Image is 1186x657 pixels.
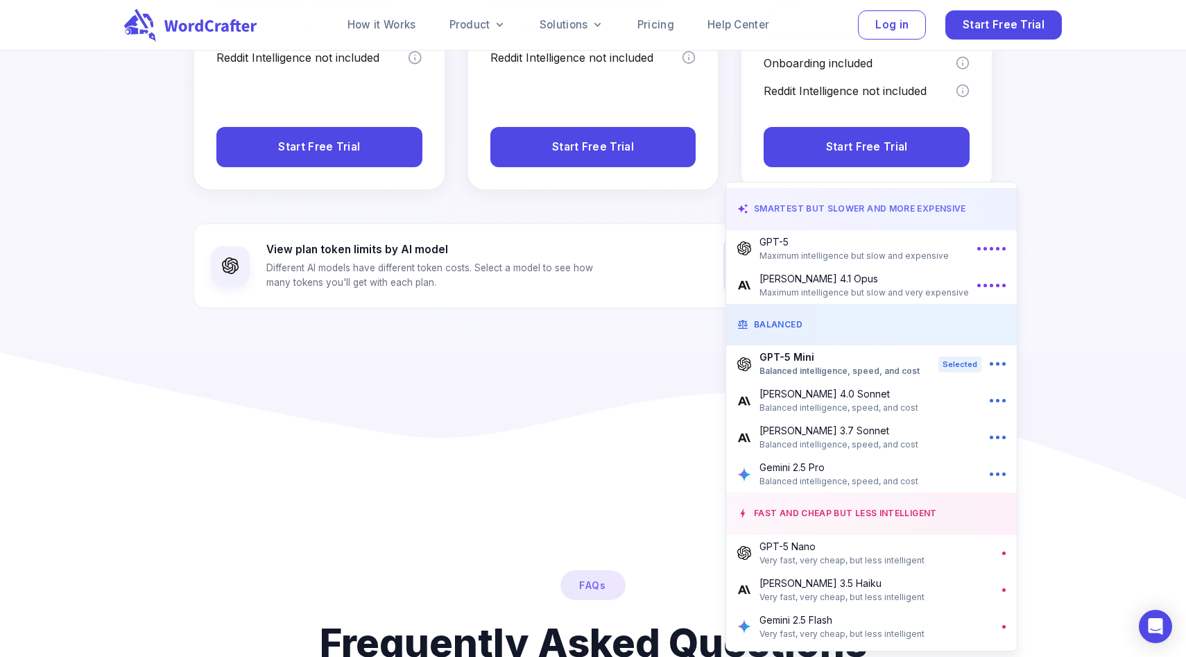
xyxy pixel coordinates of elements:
p: Gemini 2.5 Flash [759,613,925,627]
li: BALANCED [726,304,1017,346]
p: [PERSON_NAME] 3.7 Sonnet [759,423,918,438]
p: GPT-5 Mini [759,350,920,364]
span: Selected [938,357,981,373]
span: Balanced intelligence, speed, and cost [759,438,918,452]
span: Balanced intelligence, speed, and cost [759,401,918,415]
img: Claude 3.7 Sonnet [737,431,751,445]
img: Claude 4.1 Opus [737,278,751,292]
span: Maximum intelligence but slow and very expensive [759,286,969,300]
span: Balanced intelligence, speed, and cost [759,364,920,378]
p: [PERSON_NAME] 4.1 Opus [759,271,969,286]
span: Balanced intelligence, speed, and cost [759,475,918,488]
p: [PERSON_NAME] 3.5 Haiku [759,576,925,590]
p: GPT-5 Nano [759,539,925,554]
div: Open Intercom Messenger [1139,610,1172,643]
img: Gemini 2.5 Flash [737,620,751,633]
span: Maximum intelligence but slow and expensive [759,249,949,263]
span: Very fast, very cheap, but less intelligent [759,554,925,568]
img: Claude 3.5 Haiku [737,583,751,597]
p: Gemini 2.5 Pro [759,460,918,475]
li: SMARTEST BUT SLOWER AND MORE EXPENSIVE [726,188,1017,230]
li: FAST AND CHEAP BUT LESS INTELLIGENT [726,493,1017,535]
img: GPT-5 [737,241,751,255]
p: [PERSON_NAME] 4.0 Sonnet [759,386,918,401]
img: Claude 4.0 Sonnet [737,394,751,408]
img: Gemini 2.5 Pro [737,468,751,481]
img: GPT-5 Mini [737,357,751,371]
img: GPT-5 Nano [737,546,751,560]
span: Very fast, very cheap, but less intelligent [759,627,925,641]
span: Very fast, very cheap, but less intelligent [759,590,925,604]
p: GPT-5 [759,234,949,249]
